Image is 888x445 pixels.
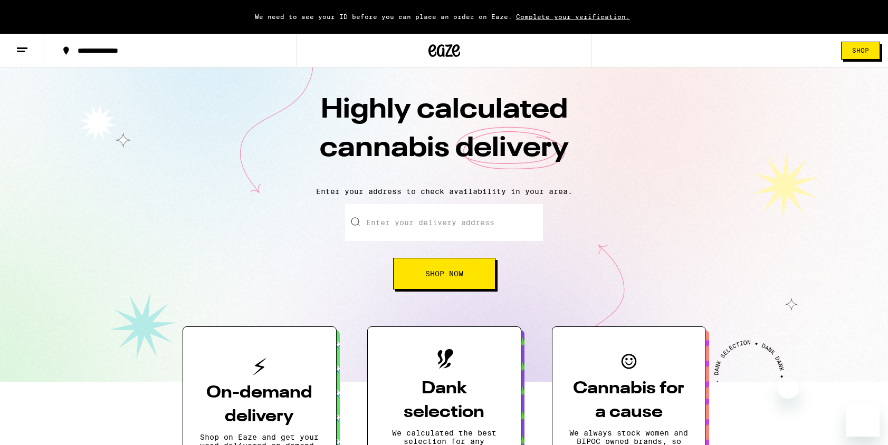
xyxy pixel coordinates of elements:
[512,13,634,20] span: Complete your verification.
[260,91,629,179] h1: Highly calculated cannabis delivery
[833,42,888,60] a: Shop
[393,258,495,289] button: Shop Now
[345,204,543,241] input: Enter your delivery address
[778,378,799,399] iframe: Close message
[200,381,319,429] h3: On-demand delivery
[385,377,504,424] h3: Dank selection
[841,42,880,60] button: Shop
[425,270,463,277] span: Shop Now
[852,47,869,54] span: Shop
[255,13,512,20] span: We need to see your ID before you can place an order on Eaze.
[569,377,689,424] h3: Cannabis for a cause
[11,187,877,196] p: Enter your address to check availability in your area.
[846,403,880,437] iframe: Button to launch messaging window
